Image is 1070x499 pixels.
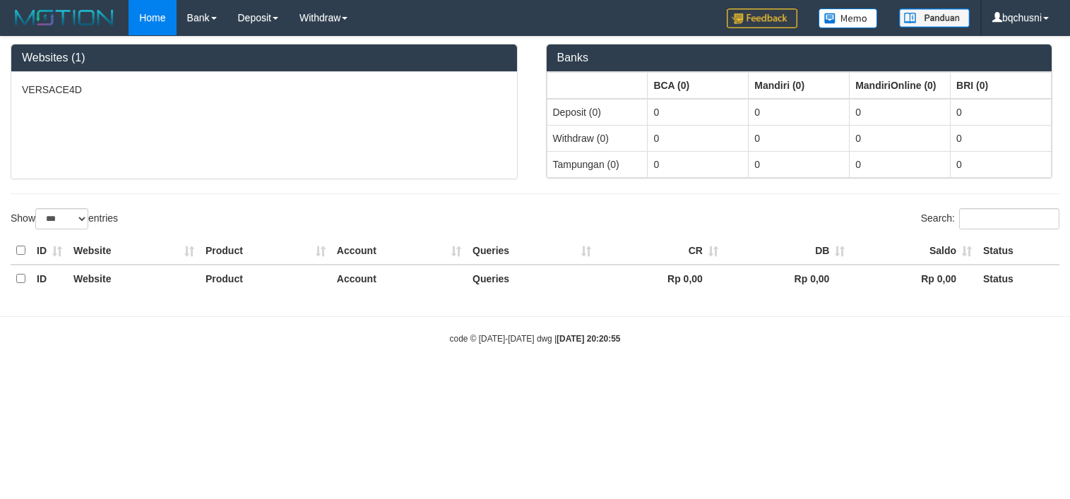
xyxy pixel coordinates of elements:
h3: Websites (1) [22,52,506,64]
th: Group: activate to sort column ascending [951,72,1052,99]
small: code © [DATE]-[DATE] dwg | [450,334,621,344]
input: Search: [959,208,1059,229]
th: Rp 0,00 [850,265,977,292]
td: 0 [951,125,1052,151]
th: Saldo [850,237,977,265]
td: 0 [951,99,1052,126]
th: DB [724,237,851,265]
h3: Banks [557,52,1042,64]
img: Button%20Memo.svg [819,8,878,28]
strong: [DATE] 20:20:55 [557,334,620,344]
th: Status [977,265,1059,292]
th: Website [68,265,200,292]
td: Tampungan (0) [547,151,648,177]
th: Rp 0,00 [597,265,724,292]
th: Group: activate to sort column ascending [648,72,749,99]
th: Product [200,265,331,292]
th: ID [31,265,68,292]
th: Queries [467,237,597,265]
label: Search: [921,208,1059,229]
td: 0 [951,151,1052,177]
td: Deposit (0) [547,99,648,126]
td: 0 [850,125,951,151]
td: 0 [648,99,749,126]
td: 0 [648,151,749,177]
td: 0 [850,151,951,177]
th: Product [200,237,331,265]
td: 0 [850,99,951,126]
th: Account [331,237,467,265]
th: Status [977,237,1059,265]
th: ID [31,237,68,265]
td: 0 [749,99,850,126]
td: Withdraw (0) [547,125,648,151]
img: Feedback.jpg [727,8,797,28]
td: 0 [648,125,749,151]
label: Show entries [11,208,118,229]
img: panduan.png [899,8,970,28]
th: Group: activate to sort column ascending [850,72,951,99]
img: MOTION_logo.png [11,7,118,28]
th: Website [68,237,200,265]
td: 0 [749,125,850,151]
select: Showentries [35,208,88,229]
p: VERSACE4D [22,83,506,97]
th: Group: activate to sort column ascending [547,72,648,99]
th: Account [331,265,467,292]
td: 0 [749,151,850,177]
th: Group: activate to sort column ascending [749,72,850,99]
th: Rp 0,00 [724,265,851,292]
th: CR [597,237,724,265]
th: Queries [467,265,597,292]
